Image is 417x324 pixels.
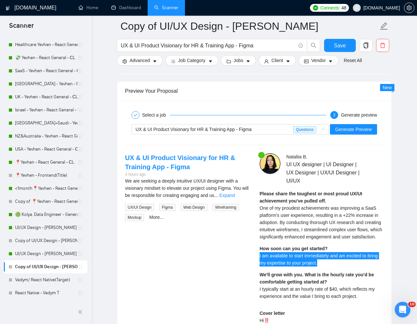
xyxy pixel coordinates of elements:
span: 10 [408,302,416,307]
span: holder [78,134,83,139]
span: We are seeking a deeply intuitive UX/UI designer with a visionary mindset to elevate our project ... [125,178,248,198]
span: holder [78,277,83,283]
span: ... [214,193,218,198]
li: 🟢 Kolya. Data Engineer - General [4,208,87,221]
span: caret-down [153,59,157,64]
span: delete [376,42,389,48]
li: UI/UX Design - Natalia [4,247,87,260]
a: setting [404,5,414,10]
span: copy [360,42,372,48]
button: folderJobscaret-down [221,55,256,66]
a: 📍Yevhen - React General - СL [15,156,78,169]
strong: We'll grow with you. What is the hourly rate you'd be comfortable getting started at? [260,272,374,284]
button: userClientcaret-down [259,55,296,66]
a: 🟢 Kolya. Data Engineer - General [15,208,78,221]
span: idcard [304,59,309,64]
span: I typically start at an hourly rate of $40, which reflects my experience and the value I bring to... [260,286,375,299]
strong: Please share the toughest or most proud UX/UI achievement you've pulled off. [260,191,362,203]
input: Scanner name... [120,18,378,34]
button: setting [404,3,414,13]
li: React Native - Vadym T [4,286,87,300]
span: Job Category [178,57,205,64]
a: Copy of 📍Yevhen - React General - СL [15,195,78,208]
span: Web Design [181,204,207,211]
li: Vadym/ React Native(Target) [4,273,87,286]
a: Healthcare Yevhen - React General - СL [15,38,78,51]
a: Copy of UI/UX Design - [PERSON_NAME] [15,260,78,273]
span: Save [334,41,346,50]
span: UI UX designer | UI Designer | UX Designer | UX/UI Designer | UI/UX [286,160,364,185]
li: Israel - Yevhen - React General - СL [4,104,87,117]
a: Copy of UI/UX Design - [PERSON_NAME] [15,234,78,247]
button: Save [324,39,356,52]
span: holder [78,290,83,296]
a: UI/UX Design - [PERSON_NAME] [15,247,78,260]
span: holder [78,173,83,178]
button: settingAdvancedcaret-down [117,55,163,66]
div: We are seeking a deeply intuitive UX/UI designer with a visionary mindset to elevate our project ... [125,177,249,199]
input: Search Freelance Jobs... [121,41,296,50]
li: <1month📍Yevhen - React General - СL [4,182,87,195]
span: holder [78,81,83,87]
span: I am available to start immediately and am excited to bring my expertise to your project. [260,253,378,266]
span: holder [78,160,83,165]
span: 2 [333,113,335,117]
span: holder [78,186,83,191]
span: holder [78,212,83,217]
img: c1ixEsac-c9lISHIljfOZb0cuN6GzZ3rBcBW2x-jvLrB-_RACOkU1mWXgI6n74LgRV [260,153,281,174]
span: double-left [78,309,84,315]
a: Expand [219,193,235,198]
iframe: Intercom live chat [395,302,410,317]
button: barsJob Categorycaret-down [165,55,218,66]
span: Questions [293,126,316,133]
span: caret-down [328,59,333,64]
span: user [354,6,359,10]
button: idcardVendorcaret-down [299,55,338,66]
span: holder [78,55,83,60]
li: Copy of 📍Yevhen - React General - СL [4,195,87,208]
span: holder [78,42,83,47]
a: Reset All [344,57,362,64]
strong: Cover letter [260,311,285,316]
span: holder [78,107,83,113]
li: UAE+Saudi - Yevhen - React General - СL [4,117,87,130]
span: Figma [159,204,175,211]
li: 💸 Yevhen - React General - СL [4,51,87,64]
span: Nataliia B . [286,154,307,159]
li: NZ&Australia - Yevhen - React General - СL [4,130,87,143]
span: UX/UI Design [125,204,154,211]
li: Healthcare Yevhen - React General - СL [4,38,87,51]
div: 3 hours ago [125,171,249,178]
span: holder [78,238,83,243]
span: holder [78,251,83,256]
span: Connects: [320,4,340,11]
li: UK - Yevhen - React General - СL [4,90,87,104]
div: Preview Your Proposal [125,82,384,100]
span: check [134,113,137,117]
span: holder [78,225,83,230]
a: [GEOGRAPHIC_DATA] - Yevhen - React General - СL [15,77,78,90]
span: Generate Preview [335,126,372,133]
img: logo [6,3,10,13]
span: holder [78,147,83,152]
a: dashboardDashboard [111,5,141,10]
span: Wireframing [212,204,239,211]
button: delete [376,39,389,52]
div: Generate preview [341,111,377,119]
span: New [383,85,392,90]
a: UI/UX Design - [PERSON_NAME] [15,221,78,234]
span: Mockup [125,214,144,221]
span: setting [122,59,127,64]
span: caret-down [246,59,250,64]
span: Jobs [234,57,244,64]
span: bars [171,59,175,64]
img: upwork-logo.png [313,5,318,10]
span: Scanner [4,21,39,35]
span: holder [78,94,83,100]
div: Select a job [142,111,170,119]
span: search [307,42,320,48]
a: 📍Yevhen - Frontend(Title) [15,169,78,182]
li: 📍Yevhen - React General - СL [4,156,87,169]
a: 💸 Yevhen - React General - СL [15,51,78,64]
li: USA - Yevhen - React General - СL [4,143,87,156]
